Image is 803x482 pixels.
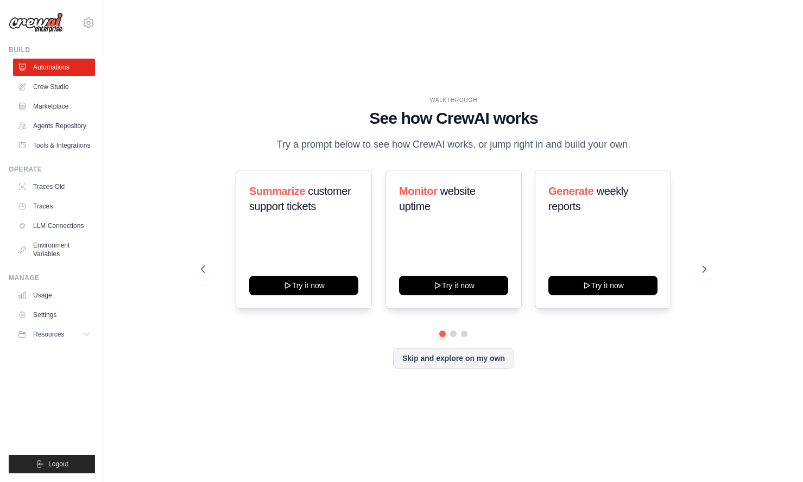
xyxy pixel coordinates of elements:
a: Crew Studio [13,78,95,96]
button: Try it now [548,276,657,295]
p: Try a prompt below to see how CrewAI works, or jump right in and build your own. [271,137,636,153]
span: website uptime [399,185,476,212]
h1: See how CrewAI works [201,109,706,128]
a: Usage [13,287,95,304]
span: Resources [33,330,64,339]
a: Environment Variables [13,237,95,263]
a: Marketplace [13,98,95,115]
span: Generate [548,185,594,197]
span: Summarize [249,185,305,197]
div: Build [9,46,95,54]
div: Operate [9,165,95,174]
a: Automations [13,59,95,76]
button: Skip and explore on my own [393,348,514,369]
a: LLM Connections [13,217,95,234]
a: Tools & Integrations [13,137,95,154]
button: Try it now [249,276,358,295]
a: Settings [13,306,95,324]
div: Manage [9,274,95,282]
span: Monitor [399,185,438,197]
div: WALKTHROUGH [201,96,706,104]
a: Agents Repository [13,117,95,135]
a: Traces Old [13,178,95,195]
a: Traces [13,198,95,215]
button: Resources [13,326,95,343]
button: Try it now [399,276,508,295]
span: Logout [48,460,68,468]
img: Logo [9,12,63,33]
button: Logout [9,455,95,473]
